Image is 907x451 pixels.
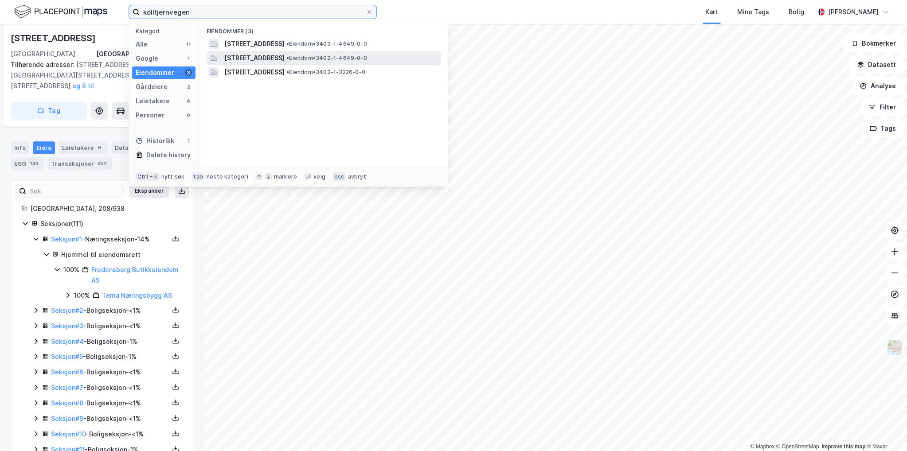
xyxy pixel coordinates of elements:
button: Ekspander [129,184,169,198]
div: 100% [74,290,90,301]
div: 1 [185,137,192,144]
a: Seksjon#4 [51,338,84,345]
div: Eiendommer (3) [199,21,448,37]
div: [GEOGRAPHIC_DATA] [11,49,75,59]
div: - Boligseksjon - <1% [51,321,169,331]
a: Tema Næringsbygg AS [102,292,172,299]
div: Leietakere [59,141,108,154]
a: Seksjon#5 [51,353,83,360]
div: - Boligseksjon - <1% [51,305,169,316]
span: [STREET_ADDRESS] [224,39,285,49]
div: Google [136,53,158,64]
span: Eiendom • 3403-1-3226-0-0 [286,69,365,76]
div: 143 [28,159,40,168]
span: • [286,54,289,61]
div: [PERSON_NAME] [828,7,879,17]
div: 0 [185,112,192,119]
div: Kategori [136,28,195,35]
div: Mine Tags [737,7,769,17]
button: Datasett [849,56,903,74]
a: Mapbox [750,443,774,450]
iframe: Chat Widget [863,408,907,451]
div: [GEOGRAPHIC_DATA], 208/938 [96,49,193,59]
span: [STREET_ADDRESS] [224,67,285,78]
div: ESG [11,157,44,170]
div: markere [274,173,297,180]
a: Seksjon#7 [51,384,83,391]
span: Eiendom • 3403-1-4649-0-0 [286,54,367,62]
span: • [286,69,289,75]
a: Seksjon#10 [51,430,86,438]
div: - Boligseksjon - <1% [51,367,169,377]
div: [STREET_ADDRESS] [11,31,98,45]
div: - Boligseksjon - <1% [51,429,169,439]
div: neste kategori [207,173,248,180]
button: Tags [862,120,903,137]
div: Historikk [136,136,174,146]
div: 332 [96,159,109,168]
div: - Boligseksjon - 1% [51,336,169,347]
div: - Boligseksjon - <1% [51,398,169,408]
div: 11 [185,41,192,48]
div: 3 [185,69,192,76]
div: Seksjoner ( 111 ) [40,218,182,229]
div: 100% [63,264,79,275]
div: Eiendommer [136,67,174,78]
div: Bolig [789,7,804,17]
button: Bokmerker [844,35,903,52]
a: Seksjon#6 [51,368,83,376]
img: Z [886,339,903,356]
a: OpenStreetMap [776,443,819,450]
div: velg [313,173,325,180]
input: Søk [26,184,123,198]
span: Tilhørende adresser: [11,61,76,68]
div: Eiere [33,141,55,154]
span: Eiendom • 3403-1-4649-0-0 [286,40,367,47]
div: tab [192,172,205,181]
div: - Boligseksjon - <1% [51,413,169,424]
div: Kart [705,7,718,17]
div: - Boligseksjon - 1% [51,351,169,362]
div: [GEOGRAPHIC_DATA], 208/938 [30,203,182,214]
div: Alle [136,39,148,50]
button: Analyse [852,77,903,95]
a: Seksjon#8 [51,399,83,407]
img: logo.f888ab2527a4732fd821a326f86c7f29.svg [14,4,107,19]
div: 1 [185,55,192,62]
span: • [286,40,289,47]
div: Info [11,141,29,154]
div: Gårdeiere [136,82,168,92]
div: 2 [185,83,192,90]
a: Seksjon#2 [51,307,83,314]
span: [STREET_ADDRESS] [224,53,285,63]
input: Søk på adresse, matrikkel, gårdeiere, leietakere eller personer [140,5,366,19]
a: Seksjon#3 [51,322,83,330]
div: - Boligseksjon - <1% [51,382,169,393]
div: Delete history [146,150,191,160]
div: nytt søk [161,173,185,180]
div: [STREET_ADDRESS][GEOGRAPHIC_DATA][STREET_ADDRESS][STREET_ADDRESS] [11,59,186,91]
a: Fredensborg Butikkeiendom AS [91,266,179,284]
a: Seksjon#9 [51,415,83,422]
button: Filter [861,98,903,116]
div: Leietakere [136,96,170,106]
div: avbryt [348,173,366,180]
div: 4 [185,97,192,105]
div: esc [332,172,346,181]
div: - Næringsseksjon - 14% [51,234,169,245]
a: Seksjon#1 [51,235,82,243]
div: Transaksjoner [47,157,112,170]
div: Personer [136,110,164,121]
a: Improve this map [821,443,865,450]
div: Ctrl + k [136,172,160,181]
div: 6 [95,143,104,152]
button: Tag [11,102,87,120]
div: Hjemmel til eiendomsrett [61,249,182,260]
div: Datasett [111,141,145,154]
